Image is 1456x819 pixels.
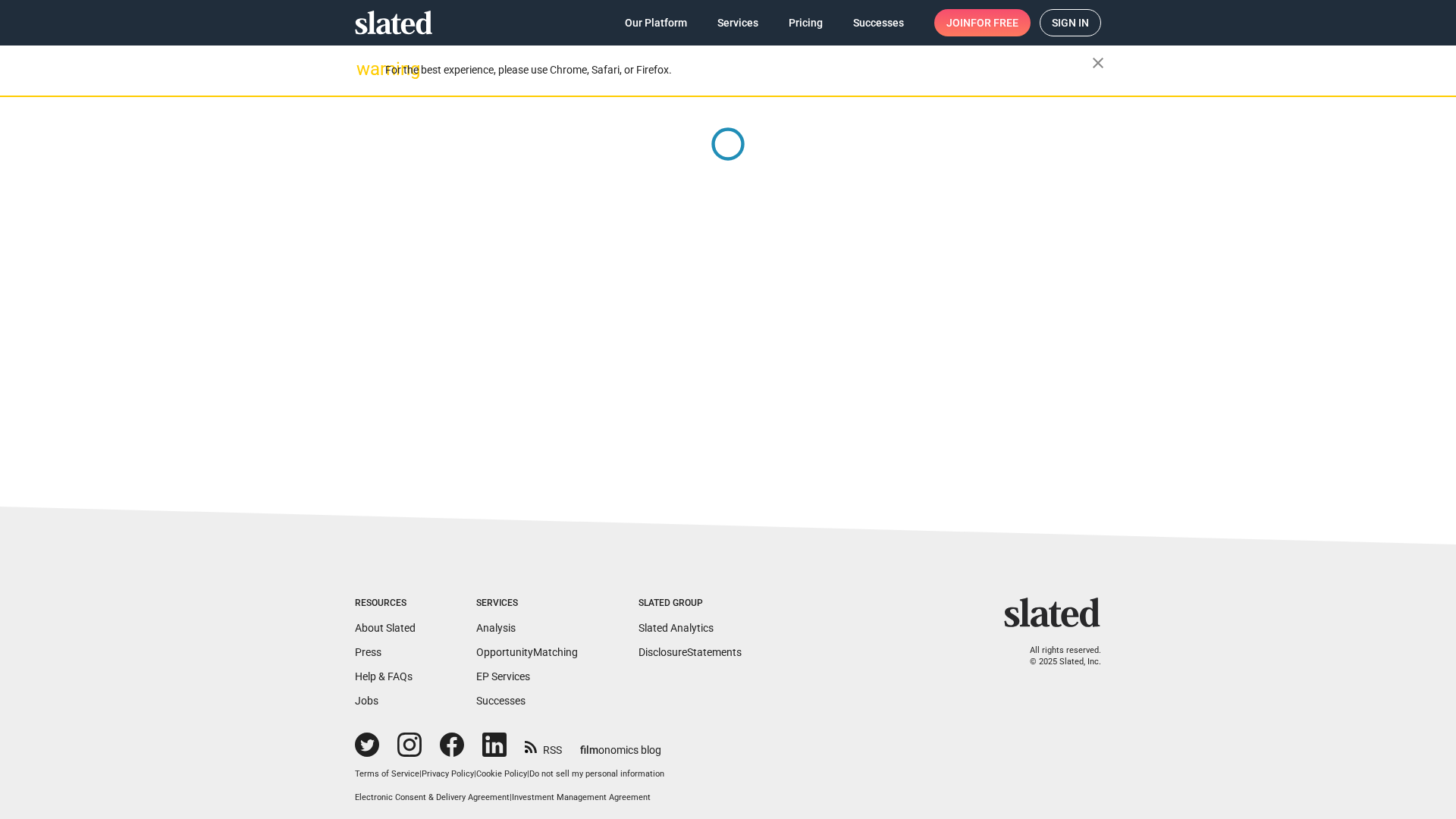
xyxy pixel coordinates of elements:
[512,792,651,802] a: Investment Management Agreement
[613,9,699,36] a: Our Platform
[705,9,770,36] a: Services
[355,769,419,779] a: Terms of Service
[529,769,664,780] button: Do not sell my personal information
[476,670,530,682] a: EP Services
[527,769,529,779] span: |
[580,731,661,758] a: filmonomics blog
[355,792,510,802] a: Electronic Consent & Delivery Agreement
[934,9,1031,36] a: Joinfor free
[476,695,526,707] a: Successes
[789,9,823,36] span: Pricing
[639,646,742,658] a: DisclosureStatements
[717,9,758,36] span: Services
[476,646,578,658] a: OpportunityMatching
[625,9,687,36] span: Our Platform
[639,622,714,634] a: Slated Analytics
[525,734,562,758] a: RSS
[1040,9,1101,36] a: Sign in
[355,670,413,682] a: Help & FAQs
[385,60,1092,80] div: For the best experience, please use Chrome, Safari, or Firefox.
[510,792,512,802] span: |
[474,769,476,779] span: |
[476,769,527,779] a: Cookie Policy
[476,622,516,634] a: Analysis
[1052,10,1089,36] span: Sign in
[355,646,381,658] a: Press
[419,769,422,779] span: |
[841,9,916,36] a: Successes
[1089,54,1107,72] mat-icon: close
[356,60,375,78] mat-icon: warning
[422,769,474,779] a: Privacy Policy
[639,598,742,610] div: Slated Group
[1014,645,1101,667] p: All rights reserved. © 2025 Slated, Inc.
[971,9,1018,36] span: for free
[853,9,904,36] span: Successes
[580,744,598,756] span: film
[476,598,578,610] div: Services
[355,598,416,610] div: Resources
[777,9,835,36] a: Pricing
[355,695,378,707] a: Jobs
[355,622,416,634] a: About Slated
[946,9,1018,36] span: Join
